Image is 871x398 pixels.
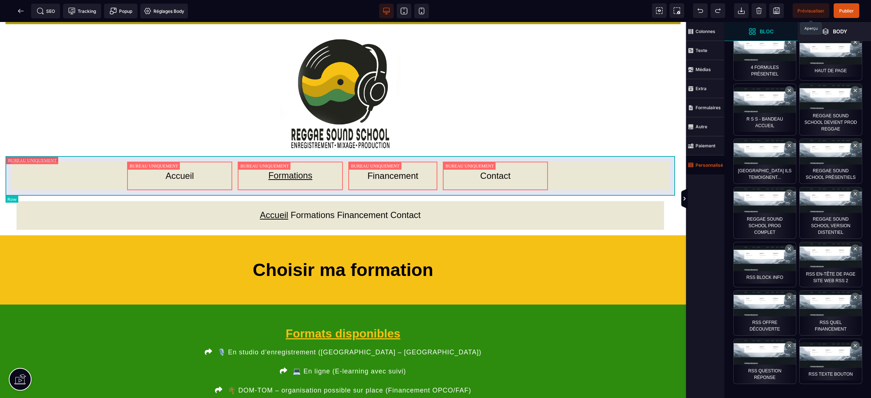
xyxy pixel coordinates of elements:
span: Popup [110,7,132,15]
span: Aperçu [793,3,829,18]
span: Voir bureau [379,4,394,18]
strong: Colonnes [696,29,715,34]
div: RSS Question réponse [733,339,796,384]
strong: Bloc [760,29,774,34]
button: 💻 En ligne (E-learning avec suivi) [120,339,567,358]
span: Voir tablette [397,4,411,18]
span: Médias [686,60,724,79]
a: Formations [268,148,312,158]
strong: Texte [696,48,707,53]
span: Tracking [68,7,96,15]
span: Extra [686,79,724,98]
strong: Autre [696,124,707,129]
span: Créer une alerte modale [104,4,137,18]
div: Reggae Sound School Présentiels [799,139,862,184]
strong: Médias [696,67,711,72]
div: RSS Quel Financement [799,290,862,336]
img: 4275e03cccdd2596e6c8e3e803fb8e3d_LOGO_REGGAE_SOUND_SCHOOL_2025_.png [280,12,401,133]
h1: Choisir ma formation [114,233,572,262]
span: Personnalisé [686,155,724,174]
div: Reggae Sound School ILS TEMOIGNENT... [733,139,796,184]
div: 4 formules présentiel [733,35,796,81]
span: Prévisualiser [797,8,824,14]
span: Métadata SEO [31,4,60,18]
a: Formations [291,188,335,198]
div: RSS offre découverte [733,290,796,336]
strong: Extra [696,86,707,91]
div: rss block info [733,242,796,287]
strong: Body [833,29,847,34]
div: Haut de page [799,35,862,81]
span: Capture d'écran [670,3,684,18]
span: Publier [839,8,854,14]
strong: Formulaires [696,105,721,110]
span: Importer [734,3,749,18]
div: Reggae Sound School prog complet [733,187,796,239]
span: Favicon [140,4,188,18]
span: Ouvrir les blocs [724,22,798,41]
span: Voir mobile [414,4,429,18]
div: RSS texte bouton [799,339,862,384]
span: Défaire [693,3,708,18]
span: Colonnes [686,22,724,41]
a: Financement [367,149,418,159]
a: Accueil [166,149,194,159]
span: SEO [37,7,55,15]
span: Ouvrir les calques [798,22,871,41]
div: R S S - bandeau ACCueil [733,84,796,136]
span: Texte [686,41,724,60]
span: Retour [14,4,28,18]
a: Contact [390,188,421,198]
div: RSS En-tête de page site web RSS 2 [799,242,862,287]
a: Accueil [260,188,288,198]
span: Paiement [686,136,724,155]
a: Contact [480,149,511,159]
span: Code de suivi [63,4,101,18]
button: 🌴 DOM-TOM – organisation possible sur place (Financement OPCO/FAF) [120,358,567,377]
span: Autre [686,117,724,136]
div: Reggae Sound School devient prod reggae [799,84,862,136]
span: Rétablir [711,3,725,18]
span: Voir les composants [652,3,667,18]
a: Financement [337,188,388,198]
strong: Personnalisé [696,162,723,168]
span: Réglages Body [144,7,184,15]
span: Enregistrer [769,3,784,18]
span: Nettoyage [752,3,766,18]
strong: Paiement [696,143,715,148]
button: 🎙️ En studio d’enregistrement ([GEOGRAPHIC_DATA] – [GEOGRAPHIC_DATA]) [120,320,567,339]
span: Formulaires [686,98,724,117]
span: Afficher les vues [724,188,732,210]
a: Financement [367,148,418,159]
span: Enregistrer le contenu [834,3,859,18]
div: Reggae Sound School version distentiel [799,187,862,239]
